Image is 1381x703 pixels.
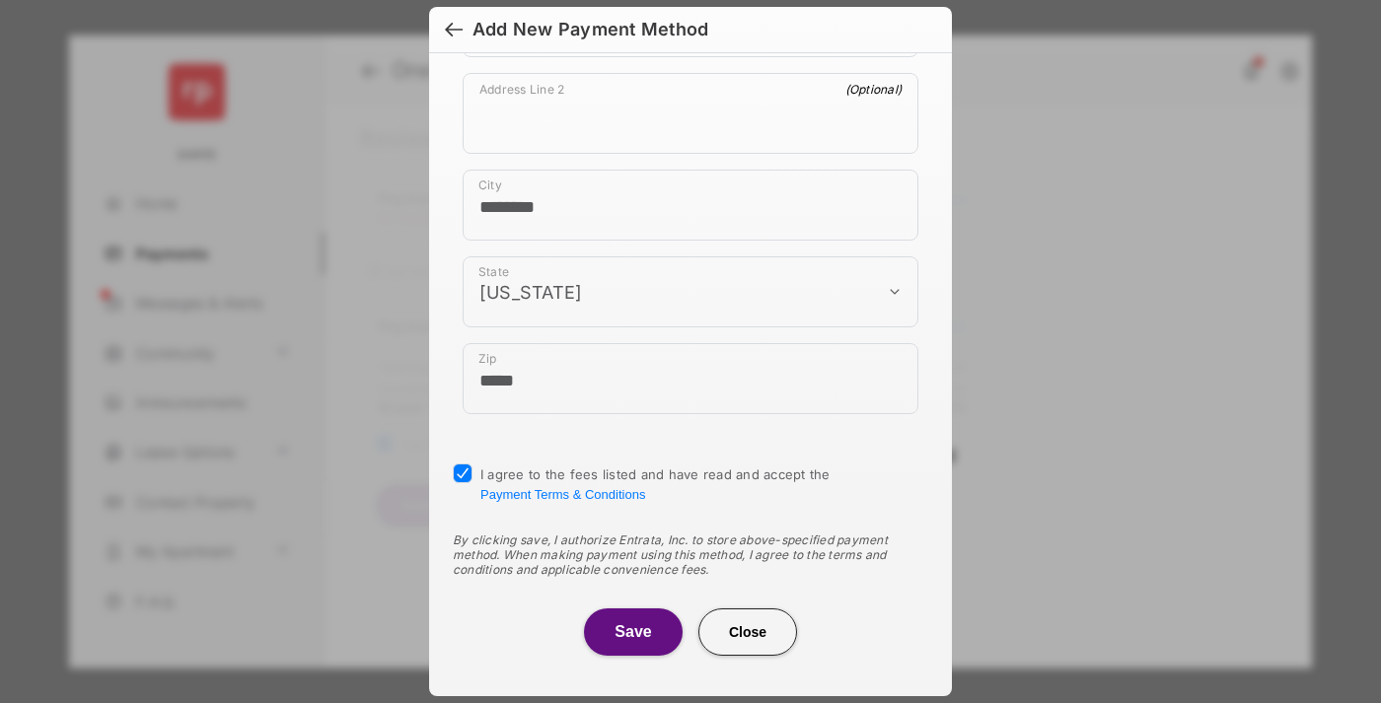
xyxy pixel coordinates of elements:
div: Add New Payment Method [472,19,708,40]
button: I agree to the fees listed and have read and accept the [480,487,645,502]
button: Save [584,608,683,656]
span: I agree to the fees listed and have read and accept the [480,466,831,502]
div: payment_method_screening[postal_addresses][administrativeArea] [463,256,918,327]
div: payment_method_screening[postal_addresses][postalCode] [463,343,918,414]
div: payment_method_screening[postal_addresses][addressLine2] [463,73,918,154]
button: Close [698,608,797,656]
div: payment_method_screening[postal_addresses][locality] [463,170,918,241]
div: By clicking save, I authorize Entrata, Inc. to store above-specified payment method. When making ... [453,532,928,577]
